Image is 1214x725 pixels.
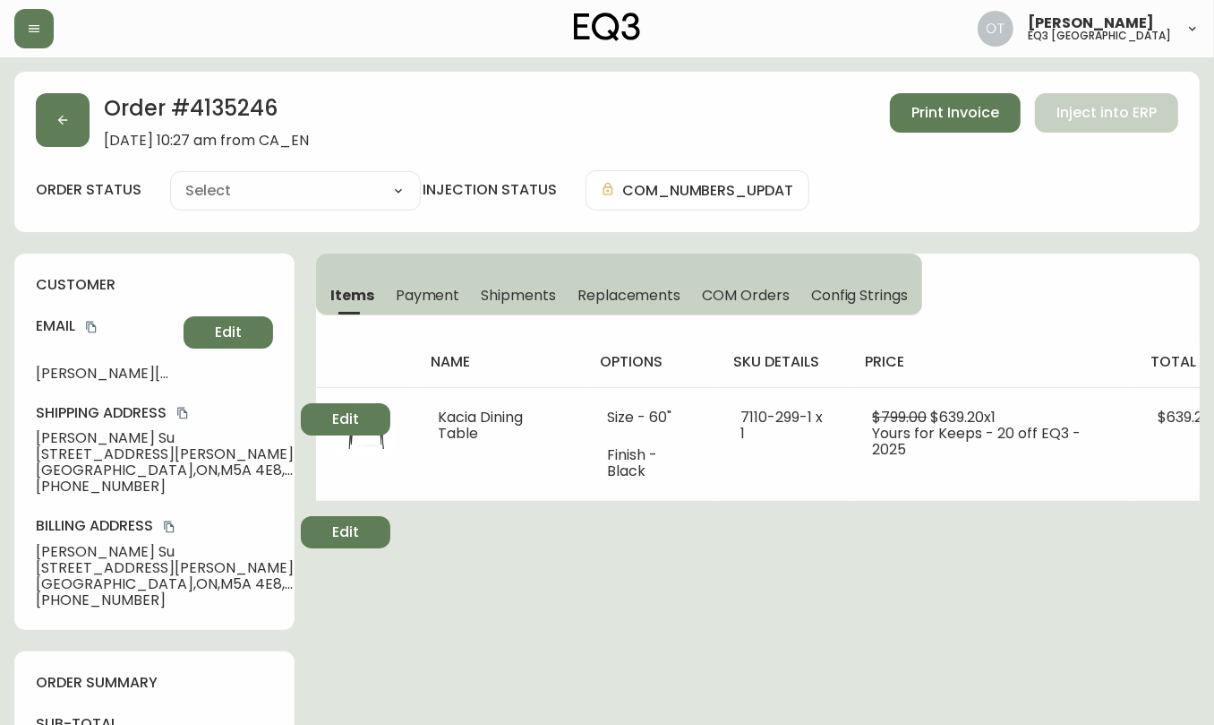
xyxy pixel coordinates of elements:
span: COM Orders [702,286,790,305]
span: [PHONE_NUMBER] [36,592,294,608]
span: $799.00 [872,407,927,427]
span: [PERSON_NAME] Su [36,544,294,560]
span: [GEOGRAPHIC_DATA] , ON , M5A 4E8 , CA [36,462,294,479]
span: Edit [332,410,359,429]
span: [PHONE_NUMBER] [36,479,294,495]
span: Edit [332,522,359,542]
span: Replacements [577,286,680,305]
h4: Shipping Address [36,403,294,423]
span: Payment [396,286,460,305]
h5: eq3 [GEOGRAPHIC_DATA] [1028,30,1171,41]
span: Config Strings [811,286,908,305]
span: [PERSON_NAME] [1028,16,1154,30]
span: $639.20 [1158,407,1211,427]
li: Size - 60" [607,410,697,426]
button: Edit [301,516,390,548]
span: [PERSON_NAME] Su [36,430,294,446]
button: Print Invoice [890,93,1021,133]
img: 7110-299-MC-400-1-cljg6tcwr00xp0170jgvsuw5j.jpg [338,410,395,467]
h4: price [865,352,1122,372]
span: Edit [215,323,242,342]
button: copy [160,518,178,536]
h4: Billing Address [36,516,294,536]
label: order status [36,180,141,200]
h4: customer [36,275,273,295]
span: Print Invoice [911,103,999,123]
span: [DATE] 10:27 am from CA_EN [104,133,309,149]
li: Finish - Black [607,447,697,479]
button: copy [174,404,192,422]
span: Kacia Dining Table [438,407,523,444]
button: copy [82,318,100,336]
img: 5d4d18d254ded55077432b49c4cb2919 [978,11,1013,47]
span: Items [330,286,374,305]
h4: sku details [733,352,836,372]
button: Edit [184,316,273,349]
span: [PERSON_NAME][DOMAIN_NAME][EMAIL_ADDRESS][DOMAIN_NAME] [36,366,176,382]
span: [STREET_ADDRESS][PERSON_NAME] [36,446,294,462]
span: [STREET_ADDRESS][PERSON_NAME] [36,560,294,576]
h4: name [431,352,571,372]
span: $639.20 x 1 [930,407,996,427]
img: logo [574,13,640,41]
h4: Email [36,316,176,336]
span: Yours for Keeps - 20 off EQ3 - 2025 [872,423,1081,460]
button: Edit [301,403,390,436]
h4: options [600,352,705,372]
h4: order summary [36,673,273,693]
h4: injection status [423,180,557,200]
h2: Order # 4135246 [104,93,309,133]
span: Shipments [481,286,556,305]
span: 7110-299-1 x 1 [740,407,823,444]
span: [GEOGRAPHIC_DATA] , ON , M5A 4E8 , CA [36,576,294,592]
